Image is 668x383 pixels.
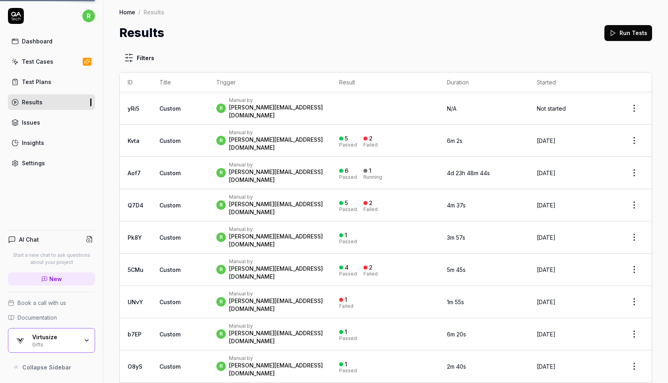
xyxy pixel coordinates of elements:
span: Documentation [17,313,57,322]
a: Documentation [8,313,95,322]
div: Test Plans [22,78,51,86]
div: Dashboard [22,37,52,45]
div: Manual by [229,355,323,362]
h4: AI Chat [19,235,39,244]
div: Failed [363,207,378,212]
div: Gifts [32,341,78,347]
time: 2m 40s [447,363,466,370]
div: 5 [345,135,348,142]
div: Issues [22,118,40,127]
time: [DATE] [537,331,555,338]
p: Start a new chat to ask questions about your project [8,252,95,266]
span: Custom [159,170,181,176]
button: Run Tests [604,25,652,41]
th: Duration [439,72,529,92]
span: r [216,200,226,210]
time: 4m 37s [447,202,466,209]
span: r [216,104,226,113]
button: Filters [119,50,159,66]
a: yRi5 [128,105,139,112]
span: N/A [447,105,456,112]
div: 4 [345,264,349,271]
div: 1 [345,232,347,239]
a: Dashboard [8,33,95,49]
div: Manual by [229,323,323,329]
div: Manual by [229,97,323,104]
div: Results [144,8,164,16]
time: [DATE] [537,234,555,241]
div: Virtusize [32,334,78,341]
time: [DATE] [537,170,555,176]
th: Title [151,72,208,92]
div: Failed [339,304,353,309]
span: Custom [159,363,181,370]
span: r [216,265,226,274]
h1: Results [119,24,164,42]
time: [DATE] [537,299,555,305]
a: Book a call with us [8,299,95,307]
a: Test Plans [8,74,95,90]
span: Collapse Sidebar [22,363,71,371]
div: [PERSON_NAME][EMAIL_ADDRESS][DOMAIN_NAME] [229,168,323,184]
div: 1 [369,167,371,174]
a: b7EP [128,331,142,338]
span: Custom [159,202,181,209]
time: [DATE] [537,363,555,370]
div: 2 [369,135,373,142]
button: Collapse Sidebar [8,359,95,375]
a: Kvta [128,137,140,144]
div: Passed [339,207,357,212]
div: 6 [345,167,348,174]
time: 5m 45s [447,266,466,273]
time: 3m 57s [447,234,465,241]
span: r [82,10,95,22]
div: Passed [339,272,357,276]
img: Virtusize Logo [13,333,27,348]
span: Custom [159,234,181,241]
span: r [216,136,226,145]
span: New [49,275,62,283]
div: Passed [339,143,357,147]
div: 5 [345,199,348,207]
div: Running [363,175,382,180]
span: Custom [159,299,181,305]
span: Custom [159,331,181,338]
a: Pk8Y [128,234,142,241]
div: [PERSON_NAME][EMAIL_ADDRESS][DOMAIN_NAME] [229,136,323,152]
time: [DATE] [537,266,555,273]
button: Virtusize LogoVirtusizeGifts [8,328,95,353]
div: Passed [339,336,357,341]
div: [PERSON_NAME][EMAIL_ADDRESS][DOMAIN_NAME] [229,104,323,119]
a: Home [119,8,135,16]
div: [PERSON_NAME][EMAIL_ADDRESS][DOMAIN_NAME] [229,200,323,216]
div: [PERSON_NAME][EMAIL_ADDRESS][DOMAIN_NAME] [229,233,323,248]
div: Passed [339,239,357,244]
a: Results [8,94,95,110]
a: Q7D4 [128,202,144,209]
div: [PERSON_NAME][EMAIL_ADDRESS][DOMAIN_NAME] [229,297,323,313]
th: Trigger [208,72,331,92]
div: [PERSON_NAME][EMAIL_ADDRESS][DOMAIN_NAME] [229,362,323,377]
div: / [138,8,140,16]
div: Test Cases [22,57,53,66]
div: Passed [339,368,357,373]
a: New [8,272,95,285]
div: [PERSON_NAME][EMAIL_ADDRESS][DOMAIN_NAME] [229,265,323,281]
span: r [216,362,226,371]
button: r [82,8,95,24]
div: Manual by [229,194,323,200]
a: Settings [8,155,95,171]
div: Manual by [229,162,323,168]
div: Manual by [229,129,323,136]
div: 2 [369,199,373,207]
span: r [216,297,226,307]
span: Custom [159,137,181,144]
span: r [216,168,226,178]
a: Test Cases [8,54,95,69]
span: Custom [159,266,181,273]
div: Settings [22,159,45,167]
a: UNvY [128,299,143,305]
div: 1 [345,361,347,368]
time: [DATE] [537,202,555,209]
a: O8yS [128,363,142,370]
